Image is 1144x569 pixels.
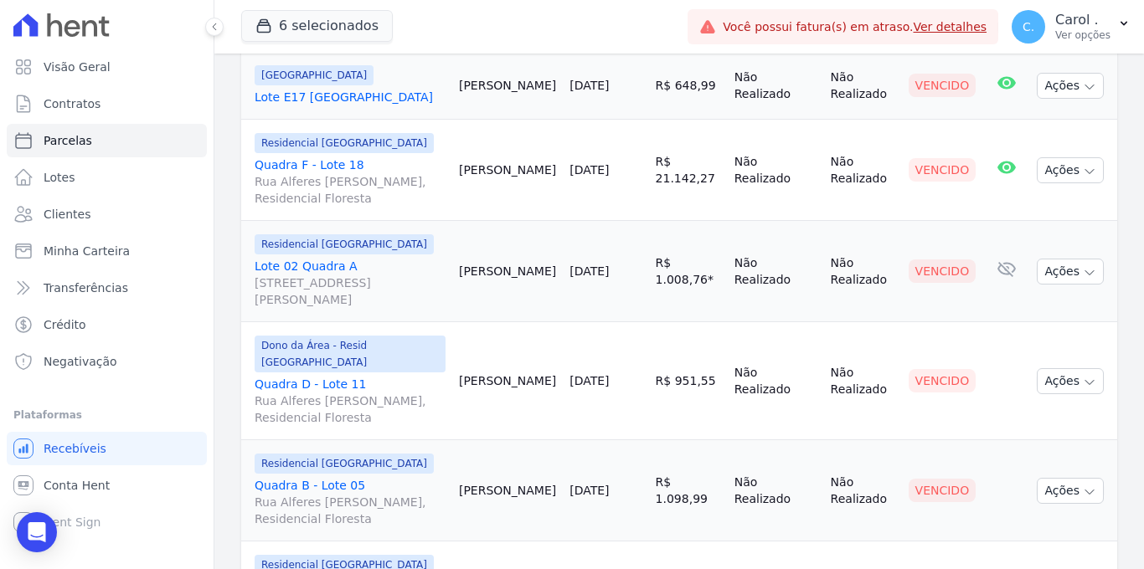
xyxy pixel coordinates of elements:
[728,440,824,541] td: Não Realizado
[909,74,977,97] div: Vencido
[255,89,446,105] a: Lote E17 [GEOGRAPHIC_DATA]
[44,353,117,370] span: Negativação
[728,120,824,221] td: Não Realizado
[44,477,110,494] span: Conta Hent
[649,322,728,440] td: R$ 951,55
[7,197,207,231] a: Clientes
[17,512,57,552] div: Open Intercom Messenger
[824,322,902,440] td: Não Realizado
[255,258,446,308] a: Lote 02 Quadra A[STREET_ADDRESS][PERSON_NAME]
[452,440,563,541] td: [PERSON_NAME]
[723,18,987,36] span: Você possui fatura(s) em atraso.
[255,234,434,254] span: Residencial [GEOGRAPHIC_DATA]
[649,52,728,120] td: R$ 648,99
[1037,157,1104,183] button: Ações
[255,392,446,426] span: Rua Alferes [PERSON_NAME], Residencial Floresta
[7,308,207,341] a: Crédito
[44,169,75,186] span: Lotes
[824,52,902,120] td: Não Realizado
[44,243,130,259] span: Minha Carteira
[569,264,609,278] a: [DATE]
[7,124,207,157] a: Parcelas
[909,158,977,182] div: Vencido
[1055,12,1111,28] p: Carol .
[255,454,434,474] span: Residencial [GEOGRAPHIC_DATA]
[569,484,609,497] a: [DATE]
[824,221,902,322] td: Não Realizado
[44,95,100,112] span: Contratos
[998,3,1144,50] button: C. Carol . Ver opções
[255,173,446,207] span: Rua Alferes [PERSON_NAME], Residencial Floresta
[7,469,207,502] a: Conta Hent
[1037,478,1104,504] button: Ações
[452,322,563,440] td: [PERSON_NAME]
[909,479,977,502] div: Vencido
[1055,28,1111,42] p: Ver opções
[255,494,446,527] span: Rua Alferes [PERSON_NAME], Residencial Floresta
[1037,259,1104,284] button: Ações
[909,369,977,392] div: Vencido
[728,322,824,440] td: Não Realizado
[909,259,977,283] div: Vencido
[649,120,728,221] td: R$ 21.142,27
[255,336,446,372] span: Dono da Área - Resid [GEOGRAPHIC_DATA]
[44,132,92,149] span: Parcelas
[569,79,609,92] a: [DATE]
[255,65,374,85] span: [GEOGRAPHIC_DATA]
[728,221,824,322] td: Não Realizado
[824,440,902,541] td: Não Realizado
[255,376,446,426] a: Quadra D - Lote 11Rua Alferes [PERSON_NAME], Residencial Floresta
[452,52,563,120] td: [PERSON_NAME]
[7,161,207,194] a: Lotes
[44,206,90,223] span: Clientes
[7,50,207,84] a: Visão Geral
[913,20,987,33] a: Ver detalhes
[44,279,128,296] span: Transferências
[7,271,207,305] a: Transferências
[452,120,563,221] td: [PERSON_NAME]
[569,163,609,177] a: [DATE]
[1037,368,1104,394] button: Ações
[1023,21,1034,33] span: C.
[824,120,902,221] td: Não Realizado
[255,274,446,308] span: [STREET_ADDRESS][PERSON_NAME]
[569,374,609,387] a: [DATE]
[7,234,207,268] a: Minha Carteira
[241,10,393,42] button: 6 selecionados
[728,52,824,120] td: Não Realizado
[7,432,207,465] a: Recebíveis
[255,156,446,207] a: Quadra F - Lote 18Rua Alferes [PERSON_NAME], Residencial Floresta
[649,221,728,322] td: R$ 1.008,76
[13,405,200,425] div: Plataformas
[44,316,86,333] span: Crédito
[452,221,563,322] td: [PERSON_NAME]
[7,87,207,120] a: Contratos
[649,440,728,541] td: R$ 1.098,99
[255,133,434,153] span: Residencial [GEOGRAPHIC_DATA]
[1037,73,1104,99] button: Ações
[255,477,446,527] a: Quadra B - Lote 05Rua Alferes [PERSON_NAME], Residencial Floresta
[7,345,207,378] a: Negativação
[44,440,106,457] span: Recebíveis
[44,59,111,75] span: Visão Geral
